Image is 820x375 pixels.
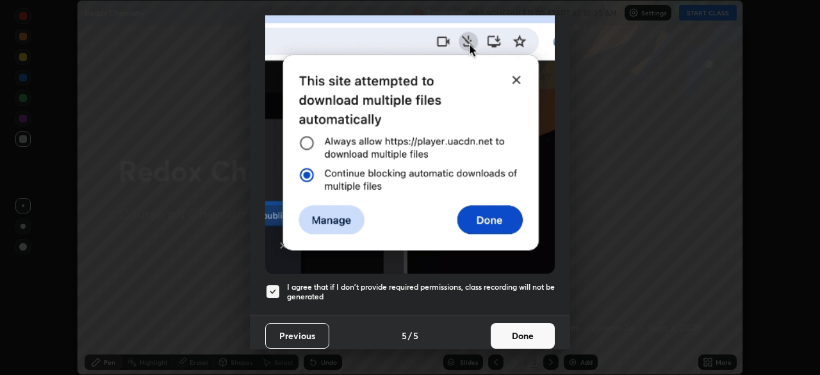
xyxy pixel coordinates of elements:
h4: / [408,329,412,342]
h5: I agree that if I don't provide required permissions, class recording will not be generated [287,282,555,302]
h4: 5 [413,329,418,342]
button: Done [491,323,555,349]
h4: 5 [402,329,407,342]
button: Previous [265,323,329,349]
